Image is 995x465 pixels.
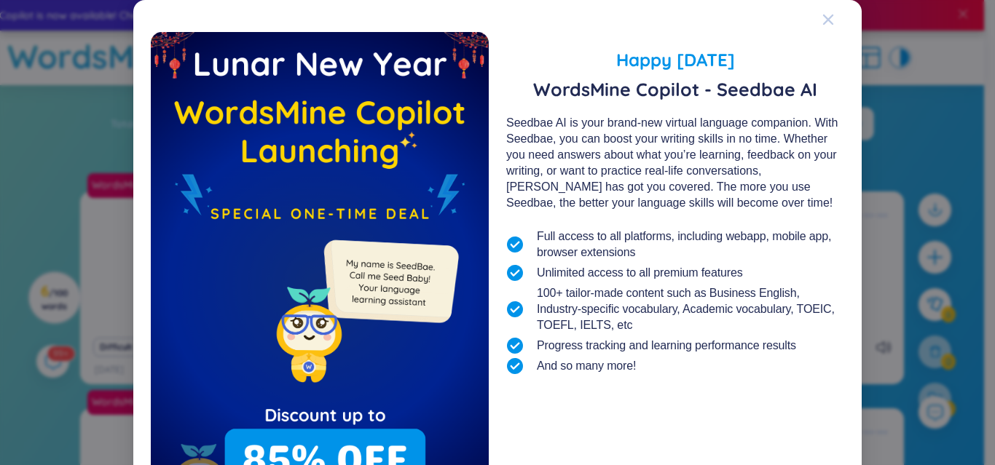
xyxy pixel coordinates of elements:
[537,358,636,374] span: And so many more!
[506,47,844,73] span: Happy [DATE]
[506,115,844,211] div: Seedbae AI is your brand-new virtual language companion. With Seedbae, you can boost your writing...
[317,210,462,355] img: minionSeedbaeMessage.35ffe99e.png
[537,285,844,333] span: 100+ tailor-made content such as Business English, Industry-specific vocabulary, Academic vocabul...
[537,228,844,261] span: Full access to all platforms, including webapp, mobile app, browser extensions
[537,265,743,281] span: Unlimited access to all premium features
[537,338,796,354] span: Progress tracking and learning performance results
[506,79,844,100] span: WordsMine Copilot - Seedbae AI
